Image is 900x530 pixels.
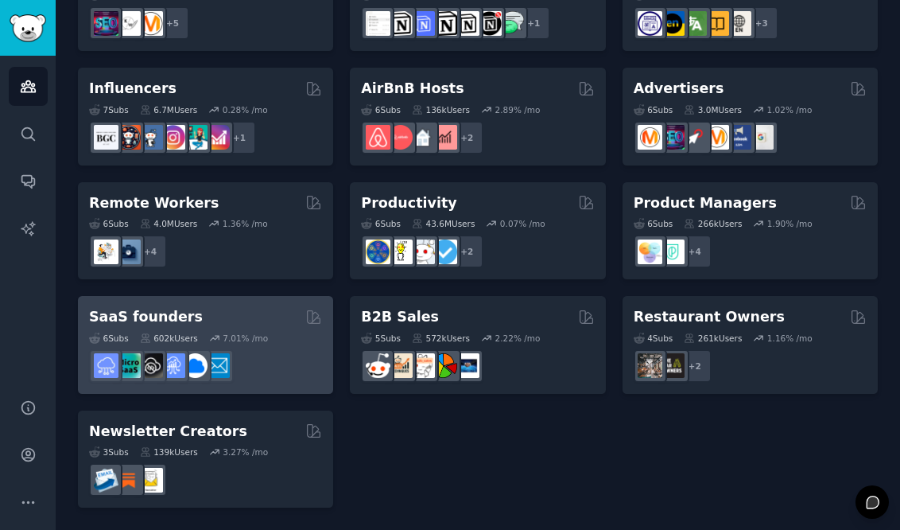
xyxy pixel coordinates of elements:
img: ProductManagement [638,240,662,264]
div: 4.0M Users [140,218,198,229]
img: advertising [704,125,729,150]
div: 572k Users [412,333,470,344]
div: 139k Users [140,446,198,458]
img: B2BSales [433,353,457,378]
img: restaurantowners [638,353,662,378]
div: 1.90 % /mo [767,218,813,229]
h2: Restaurant Owners [634,307,785,327]
img: NoCodeSaaS [138,353,163,378]
div: 6 Sub s [361,104,401,115]
img: LearnEnglishOnReddit [704,11,729,36]
h2: Advertisers [634,79,724,99]
img: googleads [749,125,774,150]
div: 3 Sub s [89,446,129,458]
img: AirBnBInvesting [433,125,457,150]
img: socialmedia [116,125,141,150]
div: + 3 [745,6,778,40]
img: work [116,240,141,264]
div: 1.36 % /mo [223,218,268,229]
img: PPC [682,125,707,150]
img: AirBnBHosts [388,125,413,150]
img: GummySearch logo [10,14,46,42]
img: language_exchange [682,11,707,36]
h2: Productivity [361,193,456,213]
img: microsaas [116,353,141,378]
h2: Newsletter Creators [89,422,247,442]
img: RemoteJobs [94,240,118,264]
img: AskNotion [455,11,479,36]
img: content_marketing [138,11,163,36]
div: + 4 [678,235,712,268]
div: 4 Sub s [634,333,673,344]
img: notioncreations [388,11,413,36]
img: B2BSaaS [183,353,208,378]
div: 0.07 % /mo [500,218,545,229]
img: Newsletters [138,468,163,493]
div: 602k Users [140,333,198,344]
img: FreeNotionTemplates [410,11,435,36]
div: + 2 [678,349,712,383]
div: 2.22 % /mo [495,333,541,344]
div: + 1 [223,121,256,154]
img: marketing [638,125,662,150]
img: BeautyGuruChatter [94,125,118,150]
div: 6 Sub s [89,333,129,344]
img: influencermarketing [183,125,208,150]
div: 7.01 % /mo [223,333,268,344]
div: 261k Users [684,333,742,344]
img: B_2_B_Selling_Tips [455,353,479,378]
img: airbnb_hosts [366,125,390,150]
img: InstagramMarketing [161,125,185,150]
div: 43.6M Users [412,218,475,229]
img: ProductMgmt [660,240,685,264]
img: Notiontemplates [366,11,390,36]
div: 1.02 % /mo [767,104,813,115]
h2: Influencers [89,79,177,99]
div: 2.89 % /mo [495,104,541,115]
img: SaaS_Email_Marketing [205,353,230,378]
div: 0.28 % /mo [223,104,268,115]
img: EnglishLearning [660,11,685,36]
img: b2b_sales [410,353,435,378]
img: KeepWriting [116,11,141,36]
img: SEO [94,11,118,36]
h2: Product Managers [634,193,777,213]
div: 7 Sub s [89,104,129,115]
div: 266k Users [684,218,742,229]
img: LifeProTips [366,240,390,264]
img: salestechniques [388,353,413,378]
div: 6 Sub s [361,218,401,229]
div: + 2 [450,121,483,154]
img: NotionPromote [499,11,524,36]
div: 6.7M Users [140,104,198,115]
div: 1.16 % /mo [767,333,813,344]
img: Instagram [138,125,163,150]
img: SaaS [94,353,118,378]
h2: B2B Sales [361,307,439,327]
img: SaaSSales [161,353,185,378]
div: + 4 [134,235,167,268]
div: 136k Users [412,104,470,115]
img: languagelearning [638,11,662,36]
h2: SaaS founders [89,307,203,327]
img: productivity [410,240,435,264]
div: 6 Sub s [634,104,673,115]
div: 6 Sub s [89,218,129,229]
img: lifehacks [388,240,413,264]
img: Substack [116,468,141,493]
img: NotionGeeks [433,11,457,36]
img: rentalproperties [410,125,435,150]
img: sales [366,353,390,378]
div: 5 Sub s [361,333,401,344]
img: getdisciplined [433,240,457,264]
h2: Remote Workers [89,193,219,213]
img: Learn_English [727,11,751,36]
div: 3.0M Users [684,104,742,115]
h2: AirBnB Hosts [361,79,464,99]
img: SEO [660,125,685,150]
img: FacebookAds [727,125,751,150]
img: Emailmarketing [94,468,118,493]
div: 3.27 % /mo [223,446,268,458]
img: InstagramGrowthTips [205,125,230,150]
img: BestNotionTemplates [477,11,502,36]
